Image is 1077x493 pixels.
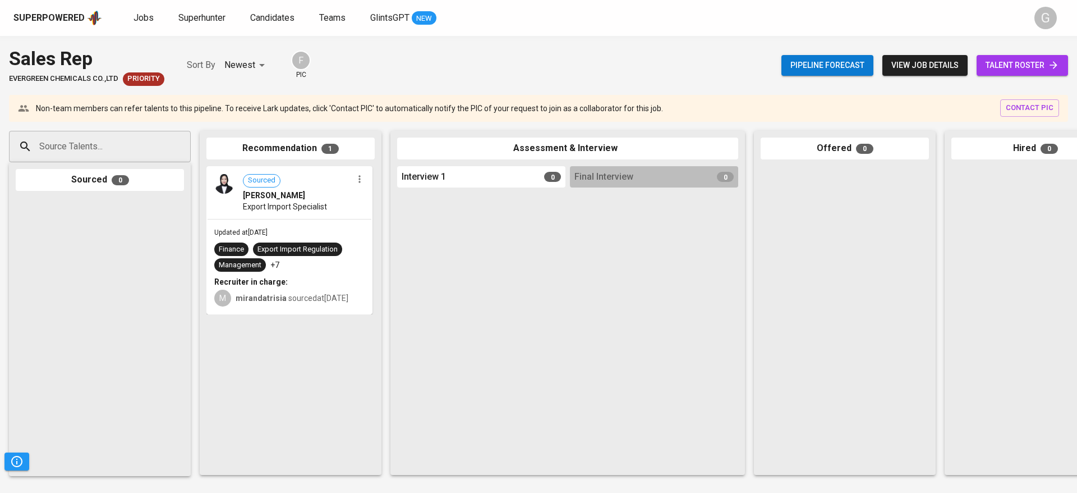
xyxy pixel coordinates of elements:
[206,138,375,159] div: Recommendation
[4,453,29,471] button: Pipeline Triggers
[178,11,228,25] a: Superhunter
[243,190,305,201] span: [PERSON_NAME]
[214,290,231,307] div: M
[321,144,339,154] span: 1
[291,51,311,80] div: pic
[319,11,348,25] a: Teams
[187,58,215,72] p: Sort By
[882,55,968,76] button: view job details
[402,171,446,184] span: Interview 1
[257,244,338,255] div: Export Import Regulation
[1041,144,1058,154] span: 0
[1000,99,1059,117] button: contact pic
[214,174,234,194] img: 8dfac8a5bf143fb22615ca26c3f4be54.jpg
[206,166,372,315] div: Sourced[PERSON_NAME]Export Import SpecialistUpdated at[DATE]FinanceExport Import RegulationManage...
[270,259,279,271] p: +7
[123,74,164,84] span: Priority
[224,58,255,72] p: Newest
[236,294,348,303] span: sourced at [DATE]
[1006,102,1053,115] span: contact pic
[243,175,280,186] span: Sourced
[891,58,959,72] span: view job details
[977,55,1068,76] a: talent roster
[13,12,85,25] div: Superpowered
[36,103,663,114] p: Non-team members can refer talents to this pipeline. To receive Lark updates, click 'Contact PIC'...
[370,11,436,25] a: GlintsGPT NEW
[250,12,294,23] span: Candidates
[214,277,288,286] b: Recruiter in charge:
[112,175,129,185] span: 0
[219,260,261,271] div: Management
[761,138,929,159] div: Offered
[790,58,864,72] span: Pipeline forecast
[123,72,164,86] div: New Job received from Demand Team
[243,201,327,212] span: Export Import Specialist
[412,13,436,24] span: NEW
[781,55,873,76] button: Pipeline forecast
[219,244,244,255] div: Finance
[13,10,102,26] a: Superpoweredapp logo
[87,10,102,26] img: app logo
[9,74,118,84] span: EVERGREEN CHEMICALS CO.,LTD
[574,171,633,184] span: Final Interview
[544,172,561,182] span: 0
[214,229,268,236] span: Updated at [DATE]
[16,169,184,191] div: Sourced
[986,58,1059,72] span: talent roster
[1034,7,1057,29] div: G
[319,12,346,23] span: Teams
[224,55,269,76] div: Newest
[134,12,154,23] span: Jobs
[250,11,297,25] a: Candidates
[717,172,734,182] span: 0
[185,145,187,148] button: Open
[370,12,409,23] span: GlintsGPT
[134,11,156,25] a: Jobs
[856,144,873,154] span: 0
[178,12,225,23] span: Superhunter
[291,51,311,70] div: F
[9,45,164,72] div: Sales Rep
[236,294,287,303] b: mirandatrisia
[397,138,738,159] div: Assessment & Interview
